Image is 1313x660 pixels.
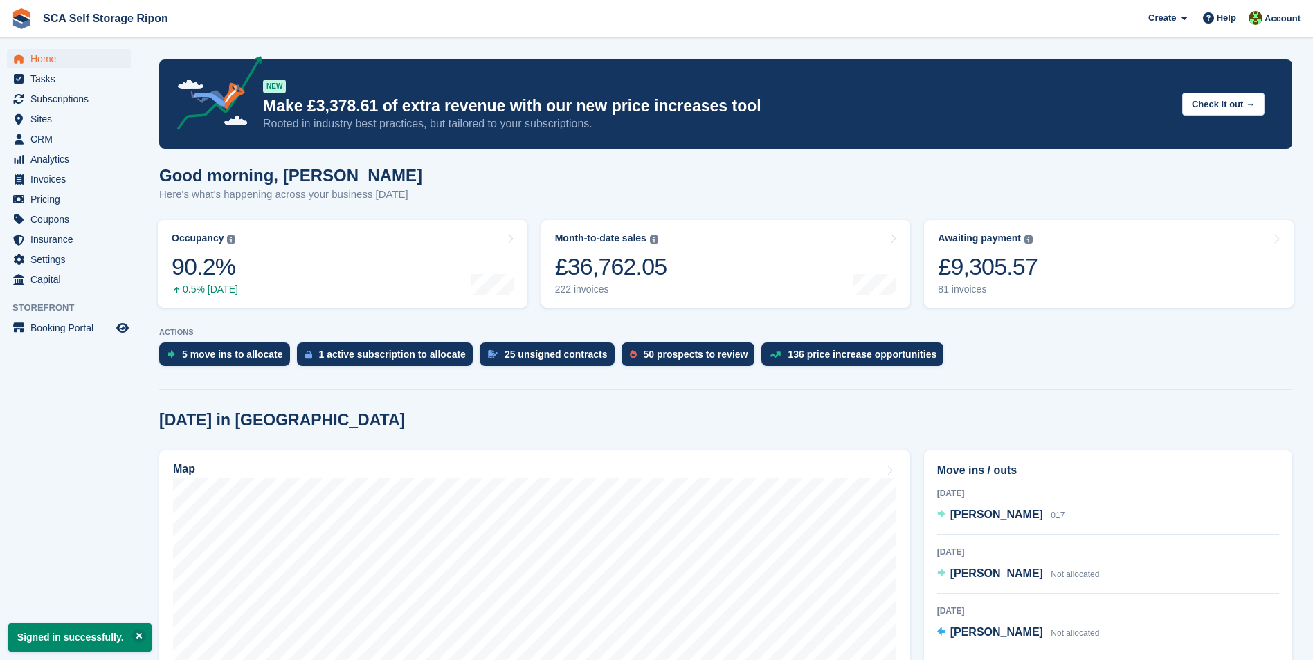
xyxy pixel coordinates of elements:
[7,169,131,189] a: menu
[8,623,152,652] p: Signed in successfully.
[761,342,950,373] a: 136 price increase opportunities
[7,129,131,149] a: menu
[7,190,131,209] a: menu
[937,546,1279,558] div: [DATE]
[30,250,114,269] span: Settings
[30,89,114,109] span: Subscriptions
[263,96,1171,116] p: Make £3,378.61 of extra revenue with our new price increases tool
[7,149,131,169] a: menu
[297,342,480,373] a: 1 active subscription to allocate
[788,349,936,360] div: 136 price increase opportunities
[182,349,283,360] div: 5 move ins to allocate
[173,463,195,475] h2: Map
[30,129,114,149] span: CRM
[172,284,238,295] div: 0.5% [DATE]
[159,166,422,185] h1: Good morning, [PERSON_NAME]
[1148,11,1176,25] span: Create
[1051,569,1099,579] span: Not allocated
[30,210,114,229] span: Coupons
[7,89,131,109] a: menu
[159,328,1292,337] p: ACTIONS
[630,350,637,358] img: prospect-51fa495bee0391a8d652442698ab0144808aea92771e9ea1ae160a38d050c398.svg
[770,351,781,358] img: price_increase_opportunities-93ffe204e8149a01c8c9dc8f82e8f89637d9d84a8eef4429ea346261dce0b2c0.svg
[938,284,1038,295] div: 81 invoices
[7,250,131,269] a: menu
[7,69,131,89] a: menu
[30,318,114,338] span: Booking Portal
[114,320,131,336] a: Preview store
[1182,93,1265,116] button: Check it out →
[12,301,138,315] span: Storefront
[7,210,131,229] a: menu
[30,149,114,169] span: Analytics
[622,342,762,373] a: 50 prospects to review
[263,80,286,93] div: NEW
[158,220,527,308] a: Occupancy 90.2% 0.5% [DATE]
[30,49,114,68] span: Home
[938,253,1038,281] div: £9,305.57
[555,284,667,295] div: 222 invoices
[1051,628,1099,638] span: Not allocated
[937,565,1100,583] a: [PERSON_NAME] Not allocated
[11,8,32,29] img: stora-icon-8386f47178a22dfd0bd8f6a31ec36ba5ce8667c1dd55bd0f319d3a0aa187defe.svg
[950,626,1043,638] span: [PERSON_NAME]
[937,506,1065,524] a: [PERSON_NAME] 017
[165,56,262,135] img: price-adjustments-announcement-icon-8257ccfd72463d97f412b2fc003d46551f7dbcb40ab6d574587a9cd5c0d94...
[227,235,235,244] img: icon-info-grey-7440780725fd019a000dd9b08b2336e03edf1995a4989e88bcd33f0948082b44.svg
[650,235,658,244] img: icon-info-grey-7440780725fd019a000dd9b08b2336e03edf1995a4989e88bcd33f0948082b44.svg
[555,232,646,244] div: Month-to-date sales
[555,253,667,281] div: £36,762.05
[30,270,114,289] span: Capital
[167,350,175,358] img: move_ins_to_allocate_icon-fdf77a2bb77ea45bf5b3d319d69a93e2d87916cf1d5bf7949dd705db3b84f3ca.svg
[1051,511,1065,520] span: 017
[30,190,114,209] span: Pricing
[541,220,911,308] a: Month-to-date sales £36,762.05 222 invoices
[305,350,312,359] img: active_subscription_to_allocate_icon-d502201f5373d7db506a760aba3b589e785aa758c864c3986d89f69b8ff3...
[937,462,1279,479] h2: Move ins / outs
[172,253,238,281] div: 90.2%
[505,349,608,360] div: 25 unsigned contracts
[924,220,1294,308] a: Awaiting payment £9,305.57 81 invoices
[7,49,131,68] a: menu
[644,349,748,360] div: 50 prospects to review
[30,230,114,249] span: Insurance
[1249,11,1262,25] img: Kelly Neesham
[159,187,422,203] p: Here's what's happening across your business [DATE]
[30,69,114,89] span: Tasks
[37,7,174,30] a: SCA Self Storage Ripon
[30,169,114,189] span: Invoices
[30,109,114,129] span: Sites
[263,116,1171,131] p: Rooted in industry best practices, but tailored to your subscriptions.
[159,342,297,373] a: 5 move ins to allocate
[937,605,1279,617] div: [DATE]
[938,232,1021,244] div: Awaiting payment
[1217,11,1236,25] span: Help
[7,230,131,249] a: menu
[172,232,224,244] div: Occupancy
[7,318,131,338] a: menu
[7,109,131,129] a: menu
[480,342,622,373] a: 25 unsigned contracts
[159,411,405,430] h2: [DATE] in [GEOGRAPHIC_DATA]
[488,350,498,358] img: contract_signature_icon-13c848040528278c33f63329250d36e43548de30e8caae1d1a13099fd9432cc5.svg
[1265,12,1301,26] span: Account
[319,349,466,360] div: 1 active subscription to allocate
[7,270,131,289] a: menu
[937,487,1279,499] div: [DATE]
[950,508,1043,520] span: [PERSON_NAME]
[937,624,1100,642] a: [PERSON_NAME] Not allocated
[1024,235,1033,244] img: icon-info-grey-7440780725fd019a000dd9b08b2336e03edf1995a4989e88bcd33f0948082b44.svg
[950,567,1043,579] span: [PERSON_NAME]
